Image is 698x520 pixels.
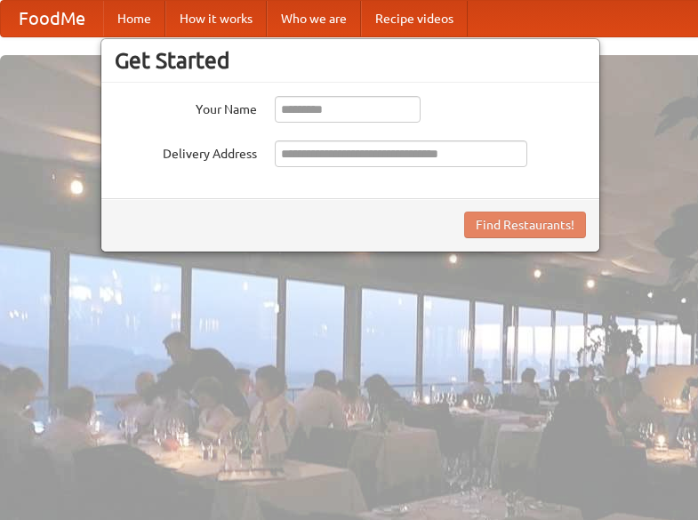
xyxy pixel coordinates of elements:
[1,1,103,36] a: FoodMe
[115,140,257,163] label: Delivery Address
[115,96,257,118] label: Your Name
[165,1,267,36] a: How it works
[361,1,468,36] a: Recipe videos
[464,212,586,238] button: Find Restaurants!
[103,1,165,36] a: Home
[267,1,361,36] a: Who we are
[115,47,586,74] h3: Get Started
